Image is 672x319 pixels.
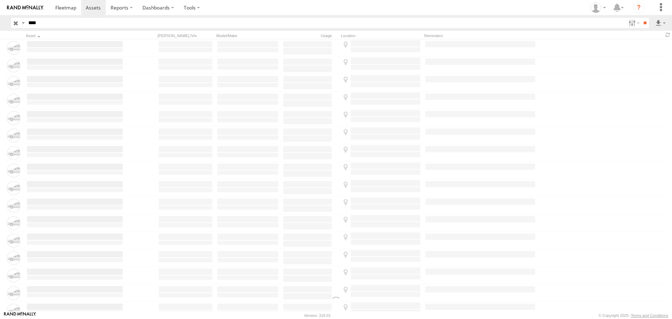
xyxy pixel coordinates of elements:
img: rand-logo.svg [7,5,43,10]
label: Search Query [20,18,26,28]
div: Reminders [424,33,536,38]
div: © Copyright 2025 - [598,313,668,318]
div: [PERSON_NAME]./Vin [157,33,213,38]
label: Export results as... [654,18,666,28]
a: Visit our Website [4,312,36,319]
div: Click to Sort [26,33,124,38]
span: Refresh [664,32,672,38]
i: ? [633,2,644,13]
a: Terms and Conditions [631,313,668,318]
label: Search Filter Options [626,18,641,28]
div: Location [341,33,421,38]
div: Version: 310.01 [304,313,331,318]
div: Aaron McLellan [588,2,608,13]
div: Model/Make [216,33,279,38]
div: Usage [282,33,338,38]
